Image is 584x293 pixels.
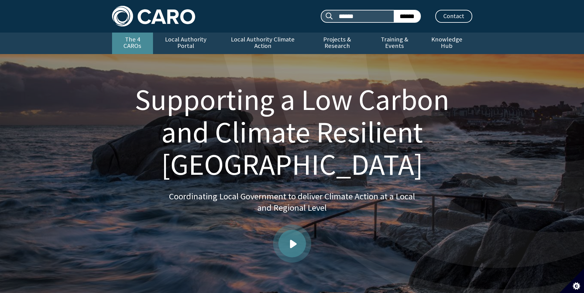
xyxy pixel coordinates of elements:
p: Coordinating Local Government to deliver Climate Action at a Local and Regional Level [169,191,415,214]
a: Local Authority Portal [153,33,219,54]
img: Caro logo [112,6,195,26]
a: Training & Events [368,33,421,54]
a: Contact [435,10,472,23]
a: Local Authority Climate Action [219,33,307,54]
h1: Supporting a Low Carbon and Climate Resilient [GEOGRAPHIC_DATA] [119,84,465,181]
a: Play video [278,230,306,257]
a: Knowledge Hub [421,33,472,54]
a: The 4 CAROs [112,33,153,54]
button: Set cookie preferences [559,268,584,293]
a: Projects & Research [307,33,368,54]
